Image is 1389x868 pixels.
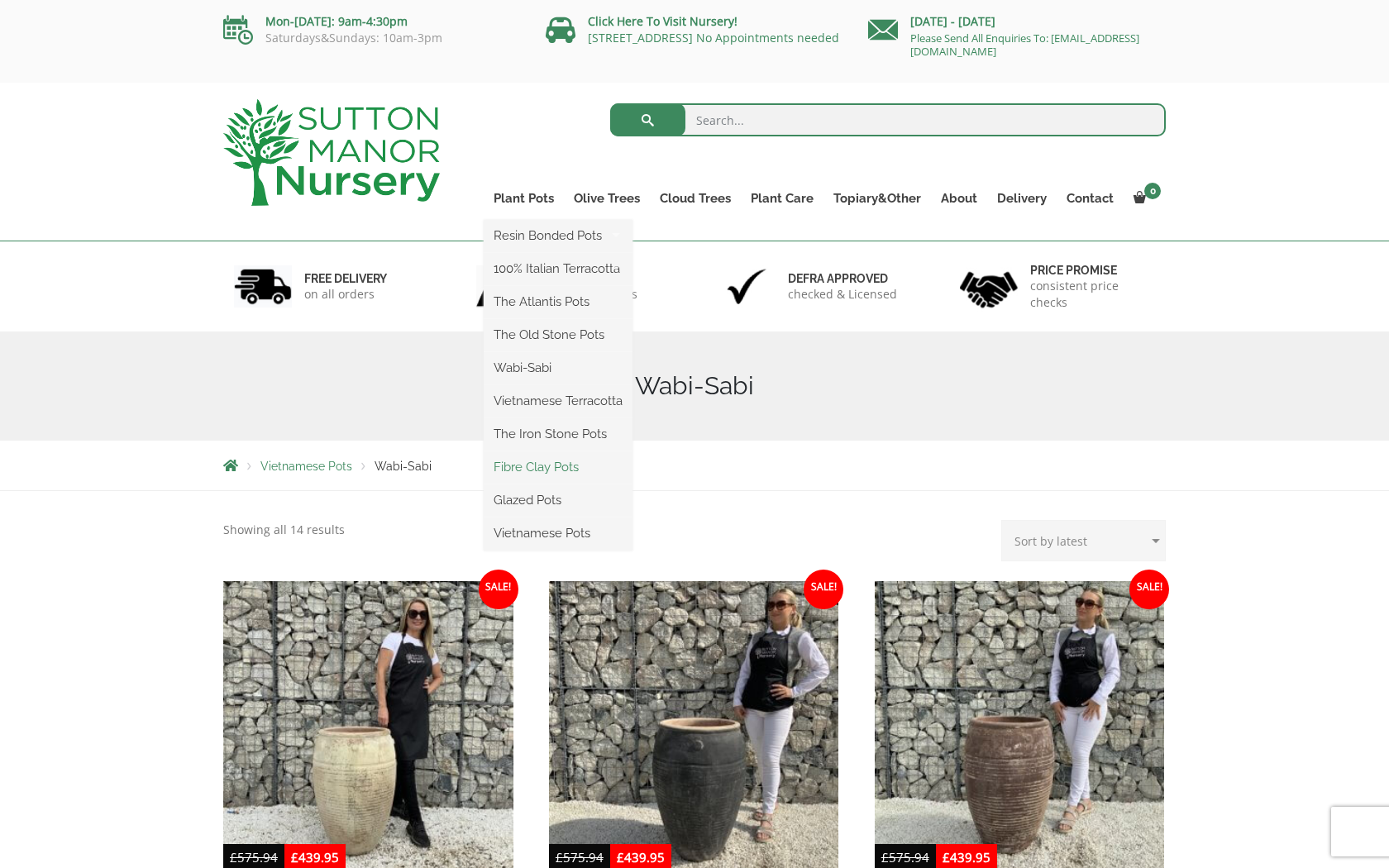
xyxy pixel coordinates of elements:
[564,187,650,210] a: Olive Trees
[1030,278,1156,311] p: consistent price checks
[960,261,1018,312] img: 4.jpg
[484,289,632,314] a: The Atlantis Pots
[823,187,931,210] a: Topiary&Other
[484,521,632,546] a: Vietnamese Pots
[650,187,741,210] a: Cloud Trees
[291,849,298,866] span: £
[881,849,929,866] bdi: 575.94
[1030,263,1156,278] h6: Price promise
[484,256,632,281] a: 100% Italian Terracotta
[479,570,518,609] span: Sale!
[291,849,339,866] bdi: 439.95
[1124,187,1166,210] a: 0
[588,13,737,29] a: Click Here To Visit Nursery!
[881,849,889,866] span: £
[788,271,897,286] h6: Defra approved
[943,849,990,866] bdi: 439.95
[556,849,563,866] span: £
[223,371,1166,401] h1: Wabi-Sabi
[588,30,839,45] a: [STREET_ADDRESS] No Appointments needed
[610,103,1167,136] input: Search...
[556,849,604,866] bdi: 575.94
[375,460,432,473] span: Wabi-Sabi
[484,422,632,446] a: The Iron Stone Pots
[1001,520,1166,561] select: Shop order
[484,389,632,413] a: Vietnamese Terracotta
[617,849,624,866] span: £
[617,849,665,866] bdi: 439.95
[484,322,632,347] a: The Old Stone Pots
[931,187,987,210] a: About
[223,31,521,45] p: Saturdays&Sundays: 10am-3pm
[223,520,345,540] p: Showing all 14 results
[484,223,632,248] a: Resin Bonded Pots
[484,488,632,513] a: Glazed Pots
[741,187,823,210] a: Plant Care
[718,265,776,308] img: 3.jpg
[484,187,564,210] a: Plant Pots
[987,187,1057,210] a: Delivery
[260,460,352,473] a: Vietnamese Pots
[223,99,440,206] img: logo
[804,570,843,609] span: Sale!
[230,849,278,866] bdi: 575.94
[1057,187,1124,210] a: Contact
[223,459,1166,472] nav: Breadcrumbs
[230,849,237,866] span: £
[304,286,387,303] p: on all orders
[234,265,292,308] img: 1.jpg
[484,355,632,380] a: Wabi-Sabi
[1144,183,1161,199] span: 0
[943,849,950,866] span: £
[1129,570,1169,609] span: Sale!
[484,455,632,479] a: Fibre Clay Pots
[788,286,897,303] p: checked & Licensed
[223,12,521,31] p: Mon-[DATE]: 9am-4:30pm
[304,271,387,286] h6: FREE DELIVERY
[476,265,534,308] img: 2.jpg
[868,12,1166,31] p: [DATE] - [DATE]
[910,31,1139,59] a: Please Send All Enquiries To: [EMAIL_ADDRESS][DOMAIN_NAME]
